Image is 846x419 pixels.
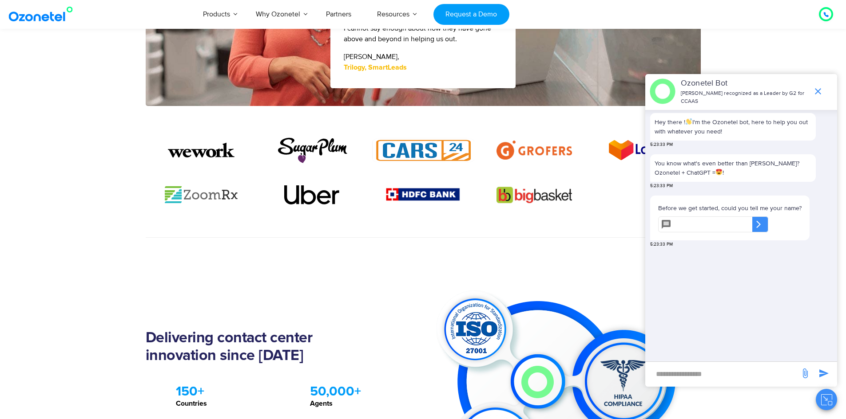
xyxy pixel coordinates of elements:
p: [PERSON_NAME] recognized as a Leader by G2 for CCAAS [681,90,808,106]
img: 👋 [686,118,692,125]
span: 5:23:33 PM [650,141,673,148]
strong: Countries [176,400,207,407]
span: send message [796,364,814,382]
p: You know what's even better than [PERSON_NAME]? Ozonetel + ChatGPT = ! [655,159,811,177]
img: header [650,78,675,104]
span: 5:23:33 PM [650,183,673,189]
a: Request a Demo [433,4,509,25]
strong: 50,000+ [310,385,361,398]
strong: Trilogy, SmartLeads [344,64,407,71]
div: new-msg-input [650,366,795,382]
p: Hey there ! I'm the Ozonetel bot, here to help you out with whatever you need! [655,117,811,136]
p: Ozonetel Bot [681,78,808,90]
p: Before we get started, could you tell me your name? [658,204,802,213]
img: 😍 [716,169,722,175]
span: send message [815,364,833,382]
span: end chat or minimize [809,82,827,100]
h2: Delivering contact center innovation since [DATE] [146,329,379,365]
span: 5:23:33 PM [650,241,673,248]
strong: Agents [310,400,333,407]
span: [PERSON_NAME], [344,52,399,61]
strong: 150+ [176,385,204,398]
button: Close chat [816,389,837,410]
span: I cannot say enough about how they have gone above and beyond in helping us out. [344,24,491,43]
